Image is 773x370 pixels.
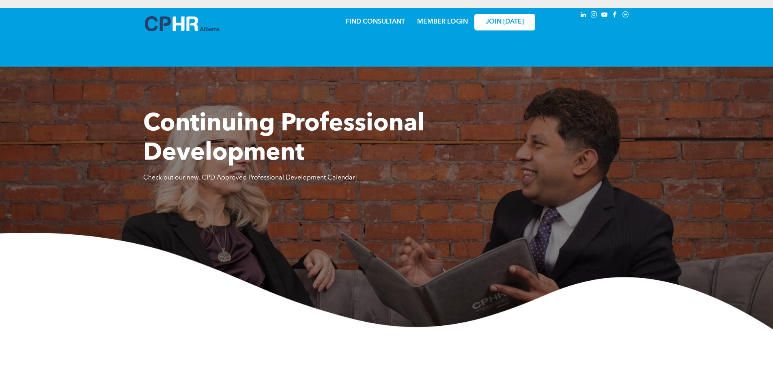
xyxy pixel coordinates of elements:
span: Continuing Professional Development [143,112,425,166]
a: JOIN [DATE] [474,14,535,30]
span: Check out our new, CPD Approved Professional Development Calendar! [143,175,357,181]
a: Social network [621,10,630,21]
a: FIND CONSULTANT [346,19,405,25]
span: JOIN [DATE] [486,18,524,26]
a: instagram [590,10,599,21]
a: MEMBER LOGIN [417,19,468,25]
a: facebook [611,10,620,21]
img: A blue and white logo for cp alberta [145,16,219,31]
a: youtube [600,10,609,21]
a: linkedin [579,10,588,21]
